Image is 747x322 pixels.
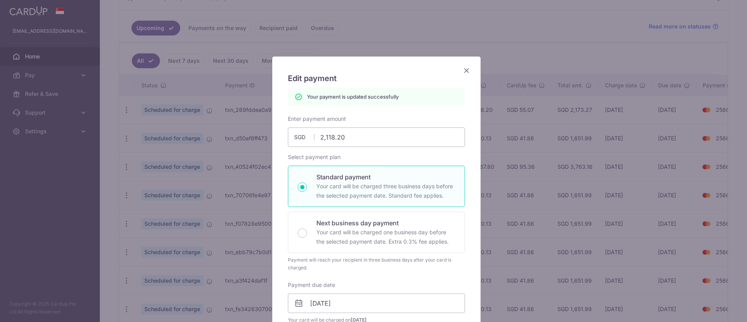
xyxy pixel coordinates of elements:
span: SGD [294,133,314,141]
label: Payment due date [288,281,335,289]
p: Your payment is updated successfully [307,93,399,101]
p: Your card will be charged one business day before the selected payment date. Extra 0.3% fee applies. [316,228,455,246]
label: Enter payment amount [288,115,346,123]
p: Your card will be charged three business days before the selected payment date. Standard fee appl... [316,182,455,200]
button: Close [462,66,471,75]
label: Select payment plan [288,153,341,161]
input: DD / MM / YYYY [288,294,465,313]
input: 0.00 [288,127,465,147]
p: Standard payment [316,172,455,182]
div: Payment will reach your recipient in three business days after your card is charged. [288,256,465,272]
h5: Edit payment [288,72,465,85]
p: Next business day payment [316,218,455,228]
